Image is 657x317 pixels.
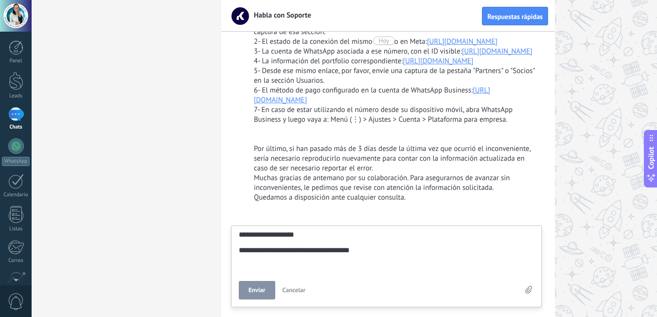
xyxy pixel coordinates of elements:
div: Panel [2,58,30,64]
div: Muchas gracias de antemano por su colaboración. Para asegurarnos de avanzar sin inconvenientes, l... [254,173,540,193]
div: Calendario [2,192,30,198]
a: [URL][DOMAIN_NAME] [403,56,474,66]
div: Hoy [379,37,390,45]
div: 6- El método de pago configurado en la cuenta de WhatsApp Business: [254,86,540,105]
div: 5- Desde ese mismo enlace, por favor, envíe una captura de la pestaña "Partners" o "Socios" en la... [254,66,540,86]
div: 3- La cuenta de WhatsApp asociada a ese número, con el ID visible: [254,47,540,56]
div: 4- La información del portfolio correspondiente: [254,56,540,66]
span: Cancelar [283,286,306,294]
div: WhatsApp [2,157,30,166]
button: Cancelar [279,281,310,299]
div: Chats [2,124,30,131]
span: Enviar [249,287,266,294]
span: Respuestas rápidas [487,13,543,20]
a: [URL][DOMAIN_NAME] [254,86,490,105]
div: Listas [2,226,30,232]
div: Correo [2,258,30,264]
div: Por último, si han pasado más de 3 días desde la última vez que ocurrió el inconveniente, sería n... [254,144,540,173]
a: [URL][DOMAIN_NAME] [462,47,533,56]
button: Enviar [239,281,275,299]
span: Copilot [646,147,656,169]
div: 7- En caso de estar utilizando el número desde su dispositivo móvil, abra WhatsApp Business y lue... [254,105,540,125]
button: Respuestas rápidas [482,7,548,25]
div: Quedamos a disposición ante cualquier consulta. [254,193,540,203]
span: Habla con Soporte [248,11,311,20]
div: Leads [2,93,30,99]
